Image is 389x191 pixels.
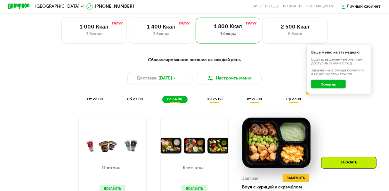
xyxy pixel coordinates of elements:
[287,176,305,181] span: Заменить
[242,174,259,182] div: Завтрак
[67,23,121,30] div: 1 000 Ккал
[311,51,366,54] div: Ваше меню на эту неделю
[182,166,205,170] p: Клетчатка
[252,4,279,9] a: Качество еды
[87,97,103,101] span: пт 22.08
[311,58,366,65] div: В даты, выделенные желтым, доступна замена блюд.
[35,56,354,63] div: Сбалансированное питание на каждый день
[306,4,334,9] div: поставщикам
[35,4,79,9] span: [GEOGRAPHIC_DATA]
[321,157,377,169] div: Заказать
[167,97,182,101] span: вс 24.08
[283,4,302,9] a: Вендинги
[207,97,223,101] span: пн 25.08
[242,185,315,190] div: Боул с курицей и скрэмблом
[197,72,262,85] button: Настроить меню
[268,31,322,37] div: 6 блюд
[268,23,322,30] div: 2 500 Ккал
[247,97,262,101] span: вт 26.08
[86,3,134,10] a: [PHONE_NUMBER]
[201,23,255,29] div: 1 800 Ккал
[201,30,255,37] div: 4 блюда
[283,174,309,182] button: Заменить
[134,23,188,30] div: 1 400 Ккал
[67,31,121,37] div: 3 блюда
[347,3,381,10] div: Личный кабинет
[158,75,172,81] span: [DATE]
[286,97,301,101] span: ср 27.08
[311,69,366,76] div: Заменённые блюда пометили в меню жёлтой точкой.
[100,166,123,170] p: Протеин
[134,31,188,37] div: 3 блюда
[127,97,143,101] span: сб 23.08
[137,75,158,81] span: Доставка:
[311,80,346,88] button: Понятно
